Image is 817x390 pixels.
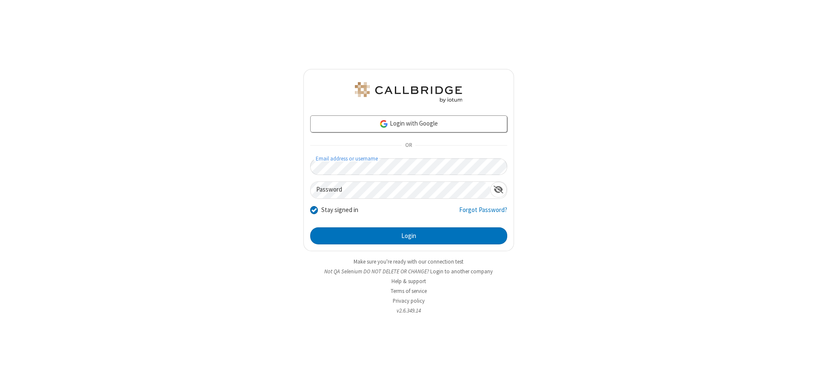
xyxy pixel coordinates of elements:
button: Login [310,227,507,244]
a: Forgot Password? [459,205,507,221]
a: Make sure you're ready with our connection test [354,258,463,265]
input: Password [311,182,490,198]
a: Privacy policy [393,297,425,304]
img: google-icon.png [379,119,389,129]
span: OR [402,140,415,152]
a: Login with Google [310,115,507,132]
button: Login to another company [430,267,493,275]
a: Terms of service [391,287,427,295]
input: Email address or username [310,158,507,175]
li: Not QA Selenium DO NOT DELETE OR CHANGE? [303,267,514,275]
a: Help & support [391,278,426,285]
div: Show password [490,182,507,198]
li: v2.6.349.14 [303,307,514,315]
label: Stay signed in [321,205,358,215]
img: QA Selenium DO NOT DELETE OR CHANGE [353,82,464,103]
